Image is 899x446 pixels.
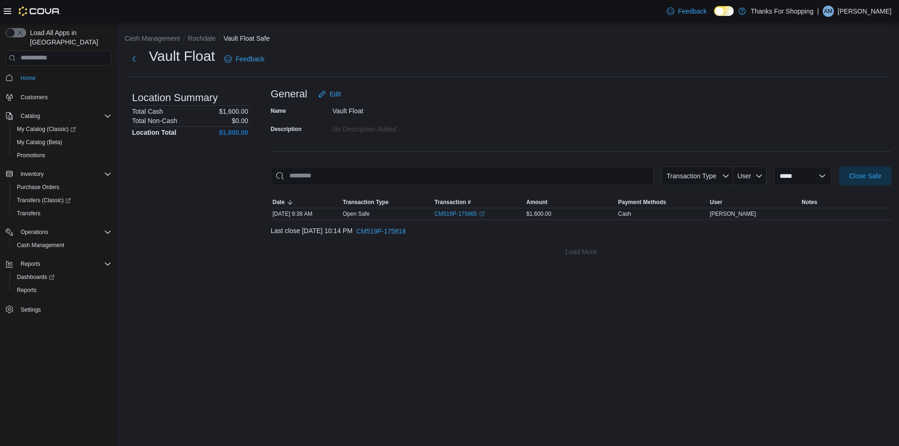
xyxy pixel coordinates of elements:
[17,125,76,133] span: My Catalog (Classic)
[149,47,215,66] h1: Vault Float
[13,137,111,148] span: My Catalog (Beta)
[13,271,111,283] span: Dashboards
[17,241,64,249] span: Cash Management
[839,167,892,185] button: Close Safe
[9,271,115,284] a: Dashboards
[9,239,115,252] button: Cash Management
[343,198,389,206] span: Transaction Type
[13,240,68,251] a: Cash Management
[2,302,115,316] button: Settings
[271,107,286,115] label: Name
[221,50,268,68] a: Feedback
[838,6,892,17] p: [PERSON_NAME]
[17,168,111,180] span: Inventory
[9,123,115,136] a: My Catalog (Classic)
[271,208,341,219] div: [DATE] 9:38 AM
[13,285,111,296] span: Reports
[823,6,834,17] div: Alec Morrow
[13,150,111,161] span: Promotions
[9,181,115,194] button: Purchase Orders
[2,71,115,85] button: Home
[17,72,111,84] span: Home
[13,240,111,251] span: Cash Management
[330,89,341,99] span: Edit
[479,211,485,217] svg: External link
[17,303,111,315] span: Settings
[710,210,756,218] span: [PERSON_NAME]
[125,50,143,68] button: Next
[17,152,45,159] span: Promotions
[9,207,115,220] button: Transfers
[2,257,115,271] button: Reports
[13,182,111,193] span: Purchase Orders
[236,54,264,64] span: Feedback
[219,129,248,136] h4: $1,600.00
[13,208,111,219] span: Transfers
[6,67,111,341] nav: Complex example
[9,136,115,149] button: My Catalog (Beta)
[710,198,722,206] span: User
[132,108,163,115] h6: Total Cash
[17,92,52,103] a: Customers
[21,112,40,120] span: Catalog
[666,172,716,180] span: Transaction Type
[21,170,44,178] span: Inventory
[708,197,800,208] button: User
[17,197,71,204] span: Transfers (Classic)
[17,258,44,270] button: Reports
[751,6,813,17] p: Thanks For Shopping
[618,210,631,218] div: Cash
[188,35,215,42] button: Rochdale
[132,129,177,136] h4: Location Total
[332,103,458,115] div: Vault Float
[13,137,66,148] a: My Catalog (Beta)
[17,227,52,238] button: Operations
[21,306,41,314] span: Settings
[353,222,410,241] button: CM519P-175818
[26,28,111,47] span: Load All Apps in [GEOGRAPHIC_DATA]
[125,35,180,42] button: Cash Management
[125,34,892,45] nav: An example of EuiBreadcrumbs
[17,168,47,180] button: Inventory
[733,167,766,185] button: User
[800,197,892,208] button: Notes
[824,6,833,17] span: AM
[2,110,115,123] button: Catalog
[343,210,369,218] p: Open Safe
[271,222,892,241] div: Last close [DATE] 10:14 PM
[13,208,44,219] a: Transfers
[17,139,62,146] span: My Catalog (Beta)
[2,226,115,239] button: Operations
[526,198,547,206] span: Amount
[271,125,302,133] label: Description
[661,167,733,185] button: Transaction Type
[616,197,708,208] button: Payment Methods
[524,197,616,208] button: Amount
[17,110,44,122] button: Catalog
[13,124,111,135] span: My Catalog (Classic)
[13,195,111,206] span: Transfers (Classic)
[341,197,433,208] button: Transaction Type
[17,227,111,238] span: Operations
[17,258,111,270] span: Reports
[618,198,666,206] span: Payment Methods
[663,2,710,21] a: Feedback
[19,7,60,16] img: Cova
[17,304,44,315] a: Settings
[315,85,345,103] button: Edit
[802,198,817,206] span: Notes
[526,210,551,218] span: $1,600.00
[13,195,74,206] a: Transfers (Classic)
[17,273,54,281] span: Dashboards
[17,286,37,294] span: Reports
[21,260,40,268] span: Reports
[13,285,40,296] a: Reports
[435,210,485,218] a: CM519P-175865External link
[273,198,285,206] span: Date
[271,197,341,208] button: Date
[332,122,458,133] div: No Description added
[433,197,524,208] button: Transaction #
[17,110,111,122] span: Catalog
[13,124,80,135] a: My Catalog (Classic)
